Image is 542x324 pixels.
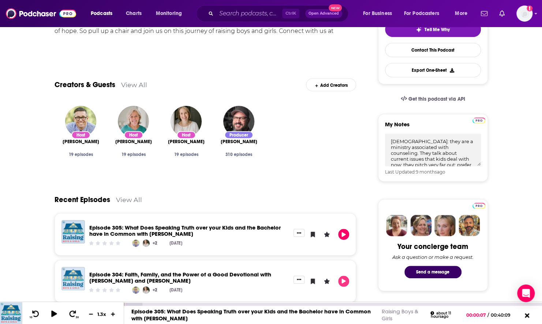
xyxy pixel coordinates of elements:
[168,139,205,145] span: [PERSON_NAME]
[450,8,476,19] button: open menu
[63,139,99,145] span: [PERSON_NAME]
[338,229,349,240] button: Play
[28,310,42,319] button: 10
[386,215,407,236] img: Sydney Profile
[307,229,318,240] button: Bookmark Episode
[516,5,532,22] span: Logged in as nwierenga
[416,27,422,33] img: tell me why sparkle
[385,169,445,175] span: Last Updated: ago
[63,139,99,145] a: David Thomas
[224,131,253,139] div: Producer
[404,8,439,19] span: For Podcasters
[65,106,96,137] a: David Thomas
[455,8,467,19] span: More
[177,131,196,139] div: Host
[459,215,480,236] img: Jon Profile
[169,287,182,293] div: [DATE]
[487,312,489,318] span: /
[115,139,152,145] span: [PERSON_NAME]
[168,139,205,145] a: Sissy Goff
[142,239,150,247] img: Sissy Goff
[132,239,139,247] img: David Thomas
[223,106,254,137] img: Marcus dePaula
[71,131,90,139] div: Host
[392,254,474,260] div: Ask a question or make a request.
[294,229,304,237] button: Show More Button
[151,8,191,19] button: open menu
[425,27,450,33] span: Tell Me Why
[430,311,463,319] div: about 11 hours ago
[321,229,332,240] button: Leave a Rating
[516,5,532,22] button: Show profile menu
[118,106,149,137] img: Melissa Trevathan
[60,152,101,157] div: 19 episodes
[88,287,121,293] div: Community Rating: 0 out of 5
[385,121,481,134] label: My Notes
[131,308,370,322] a: Episode 305: What Does Speaking Truth over your Kids and the Bachelor have in Common with [PERSON...
[478,7,490,20] a: Show notifications dropdown
[132,286,139,294] img: David Thomas
[397,242,468,251] div: Your concierge team
[416,169,437,175] span: 9 months
[404,266,461,278] button: Send a message
[221,139,257,145] a: Marcus dePaula
[88,241,121,246] div: Community Rating: 0 out of 5
[124,131,143,139] div: Host
[91,8,112,19] span: Podcasts
[89,224,281,237] a: Episode 305: What Does Speaking Truth over your Kids and the Bachelor have in Common with Madi Pr...
[142,286,150,294] img: Sissy Goff
[61,220,85,243] img: Episode 305: What Does Speaking Truth over your Kids and the Bachelor have in Common with Madi Pr...
[216,8,282,19] input: Search podcasts, credits, & more...
[309,12,339,15] span: Open Advanced
[151,239,158,247] a: +2
[329,4,342,11] span: New
[166,152,207,157] div: 19 episodes
[472,202,485,209] a: Pro website
[410,215,431,236] img: Barbara Profile
[395,90,471,108] a: Get this podcast via API
[363,8,392,19] span: For Business
[121,81,147,89] a: View All
[358,8,401,19] button: open menu
[115,139,152,145] a: Melissa Trevathan
[171,106,202,137] img: Sissy Goff
[89,271,271,284] a: Episode 304: Faith, Family, and the Power of a Good Devotional with Melanie and Caroline Shankle
[489,312,518,318] span: 00:40:09
[282,9,299,18] span: Ctrl K
[96,311,108,317] div: 1.3 x
[169,241,182,246] div: [DATE]
[338,276,349,287] button: Play
[527,5,532,11] svg: Add a profile image
[517,284,535,302] div: Open Intercom Messenger
[55,195,110,204] a: Recent Episodes
[66,310,80,319] button: 30
[466,312,487,318] span: 00:00:07
[472,203,485,209] img: Podchaser Pro
[516,5,532,22] img: User Profile
[472,116,485,123] a: Pro website
[113,152,154,157] div: 19 episodes
[151,286,158,294] a: +2
[408,96,465,102] span: Get this podcast via API
[382,308,418,322] a: Raising Boys & Girls
[385,22,481,37] button: tell me why sparkleTell Me Why
[399,8,450,19] button: open menu
[294,276,304,284] button: Show More Button
[218,152,259,157] div: 310 episodes
[385,134,481,166] textarea: [DEMOGRAPHIC_DATA]: they are a ministry associated with counseling. They talk about current issue...
[307,276,318,287] button: Bookmark Episode
[121,8,146,19] a: Charts
[55,80,115,89] a: Creators & Guests
[385,43,481,57] a: Contact This Podcast
[6,7,76,21] img: Podchaser - Follow, Share and Rate Podcasts
[434,215,456,236] img: Jules Profile
[306,78,356,91] div: Add Creators
[86,8,122,19] button: open menu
